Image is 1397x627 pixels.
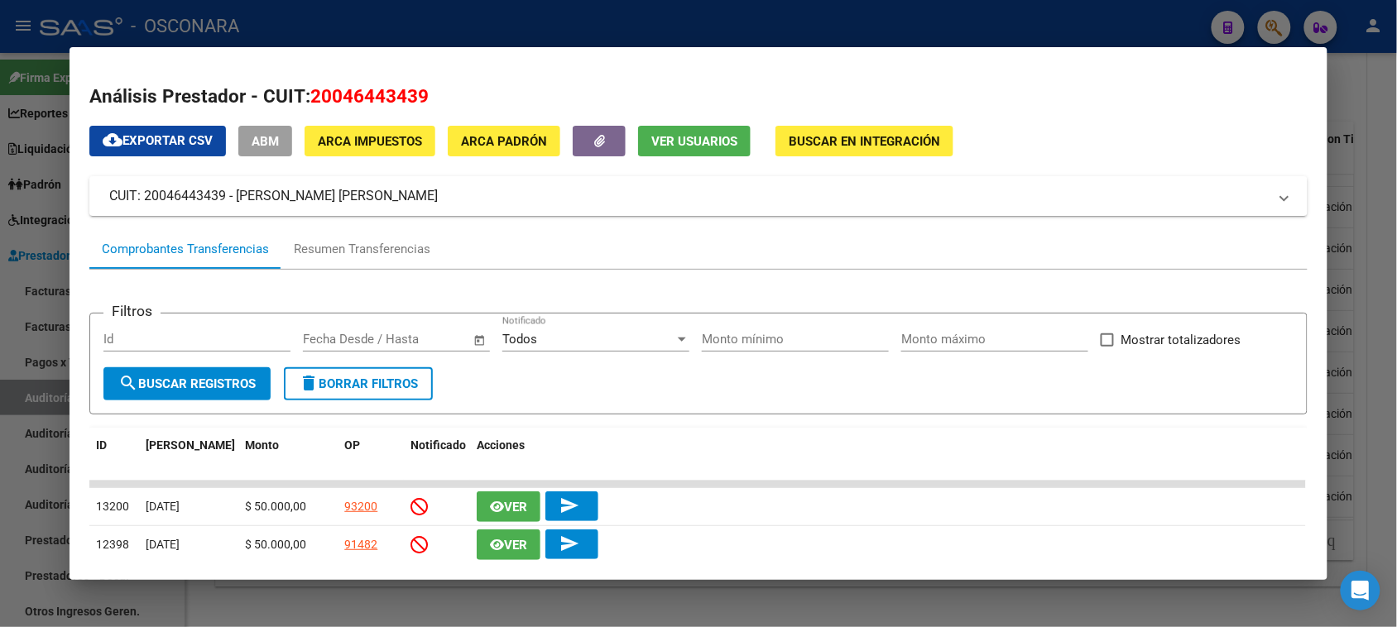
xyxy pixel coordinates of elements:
[89,428,139,482] datatable-header-cell: ID
[109,186,1267,206] mat-panel-title: CUIT: 20046443439 - [PERSON_NAME] [PERSON_NAME]
[1121,330,1241,350] span: Mostrar totalizadores
[410,438,466,452] span: Notificado
[638,126,751,156] button: Ver Usuarios
[103,300,161,322] h3: Filtros
[118,373,138,393] mat-icon: search
[559,534,579,553] mat-icon: send
[318,134,422,149] span: ARCA Impuestos
[89,83,1307,111] h2: Análisis Prestador - CUIT:
[504,538,527,553] span: Ver
[344,538,377,551] a: 91482
[310,85,429,107] span: 20046443439
[303,332,357,347] input: Start date
[284,367,433,400] button: Borrar Filtros
[102,240,269,259] div: Comprobantes Transferencias
[305,126,435,156] button: ARCA Impuestos
[651,134,737,149] span: Ver Usuarios
[338,428,404,482] datatable-header-cell: OP
[146,500,180,513] span: [DATE]
[89,126,226,156] button: Exportar CSV
[96,438,107,452] span: ID
[775,126,953,156] button: Buscar en Integración
[245,438,279,452] span: Monto
[245,538,306,551] span: $ 50.000,00
[96,500,129,513] span: 13200
[344,500,377,513] a: 93200
[470,428,1306,482] datatable-header-cell: Acciones
[103,130,122,150] mat-icon: cloud_download
[294,240,430,259] div: Resumen Transferencias
[139,428,238,482] datatable-header-cell: Fecha T.
[477,491,540,522] button: Ver
[89,176,1307,216] mat-expansion-panel-header: CUIT: 20046443439 - [PERSON_NAME] [PERSON_NAME]
[470,331,489,350] button: Open calendar
[245,500,306,513] span: $ 50.000,00
[504,500,527,515] span: Ver
[299,373,319,393] mat-icon: delete
[344,438,360,452] span: OP
[299,376,418,391] span: Borrar Filtros
[477,438,525,452] span: Acciones
[252,134,279,149] span: ABM
[103,133,213,148] span: Exportar CSV
[559,495,579,515] mat-icon: send
[238,428,338,482] datatable-header-cell: Monto
[238,126,292,156] button: ABM
[448,126,560,156] button: ARCA Padrón
[461,134,547,149] span: ARCA Padrón
[118,376,256,391] span: Buscar Registros
[103,367,271,400] button: Buscar Registros
[789,134,940,149] span: Buscar en Integración
[96,538,129,551] span: 12398
[146,438,235,452] span: [PERSON_NAME]
[146,538,180,551] span: [DATE]
[502,332,537,347] span: Todos
[372,332,452,347] input: End date
[404,428,470,482] datatable-header-cell: Notificado
[1341,571,1380,610] div: Open Intercom Messenger
[477,529,540,560] button: Ver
